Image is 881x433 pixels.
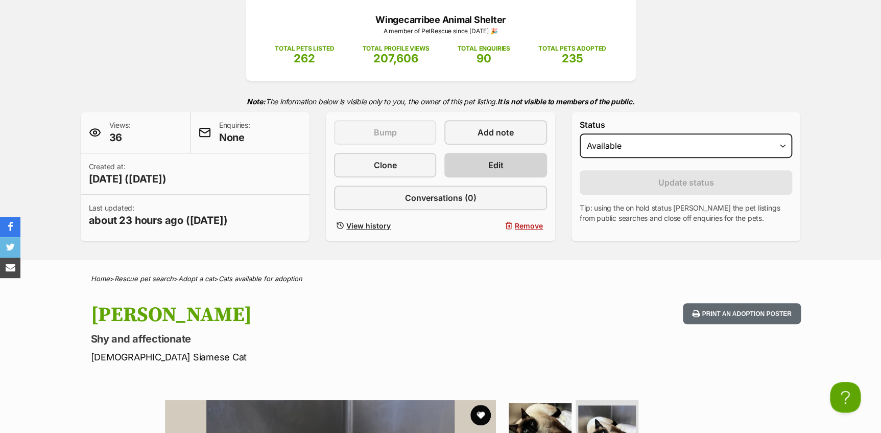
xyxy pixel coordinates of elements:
p: A member of PetRescue since [DATE] 🎉 [261,27,621,36]
a: Rescue pet search [114,275,174,283]
span: 207,606 [373,52,418,65]
p: The information below is visible only to you, the owner of this pet listing. [81,91,801,112]
a: Edit [444,153,546,177]
span: 90 [477,52,491,65]
span: Update status [658,176,714,189]
p: [DEMOGRAPHIC_DATA] Siamese Cat [91,350,523,364]
span: Remove [515,220,543,231]
div: > > > [65,275,816,283]
button: Bump [334,120,436,145]
button: Remove [444,218,546,233]
a: Conversations (0) [334,186,547,210]
span: Edit [488,159,504,171]
button: favourite [470,405,491,425]
p: Tip: using the on hold status [PERSON_NAME] the pet listings from public searches and close off e... [580,203,793,223]
strong: Note: [247,97,266,106]
a: Home [91,275,110,283]
a: Cats available for adoption [219,275,302,283]
span: 235 [561,52,583,65]
span: [DATE] ([DATE]) [89,172,166,186]
p: Views: [109,120,131,145]
p: TOTAL ENQUIRIES [457,44,510,53]
p: Wingecarribee Animal Shelter [261,13,621,27]
p: Created at: [89,162,166,186]
p: Last updated: [89,203,228,227]
p: Enquiries: [219,120,250,145]
h1: [PERSON_NAME] [91,303,523,327]
span: None [219,130,250,145]
iframe: Help Scout Beacon - Open [830,382,861,413]
p: TOTAL PETS LISTED [275,44,334,53]
span: 262 [294,52,315,65]
p: Shy and affectionate [91,332,523,346]
span: Conversations (0) [404,192,476,204]
p: TOTAL PETS ADOPTED [538,44,606,53]
a: Add note [444,120,546,145]
span: Bump [374,126,397,139]
span: Clone [374,159,397,171]
button: Print an adoption poster [683,303,800,324]
span: 36 [109,130,131,145]
p: TOTAL PROFILE VIEWS [362,44,429,53]
span: View history [346,220,391,231]
span: about 23 hours ago ([DATE]) [89,213,228,227]
span: Add note [478,126,514,139]
button: Update status [580,170,793,195]
a: Adopt a cat [178,275,214,283]
a: Clone [334,153,436,177]
a: View history [334,218,436,233]
strong: It is not visible to members of the public. [497,97,635,106]
label: Status [580,120,793,129]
